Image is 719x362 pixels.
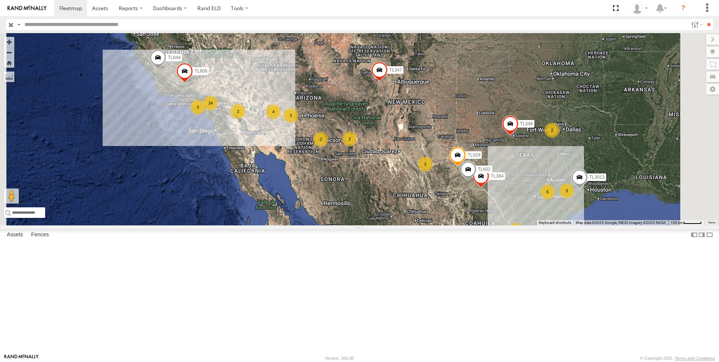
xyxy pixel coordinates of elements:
[313,132,328,147] div: 2
[266,104,281,119] div: 4
[670,221,683,225] span: 100 km
[698,229,705,240] label: Dock Summary Table to the Right
[640,356,715,360] div: © Copyright 2025 -
[706,229,713,240] label: Hide Summary Table
[283,108,298,123] div: 3
[491,173,504,179] span: TL384
[688,19,704,30] label: Search Filter Options
[3,230,27,240] label: Assets
[706,84,719,94] label: Map Settings
[325,356,354,360] div: Version: 306.00
[231,104,246,119] div: 2
[342,131,357,146] div: 2
[4,47,14,58] button: Zoom out
[8,6,47,11] img: rand-logo.svg
[4,37,14,47] button: Zoom in
[478,167,491,172] span: TL602
[708,221,716,224] a: Terms (opens in new tab)
[668,220,704,225] button: Map Scale: 100 km per 45 pixels
[576,221,666,225] span: Map data ©2025 Google, INEGI Imagery ©2025 NASA
[690,229,698,240] label: Dock Summary Table to the Left
[4,71,14,82] label: Measure
[539,220,571,225] button: Keyboard shortcuts
[467,152,480,158] span: TL029
[520,121,533,126] span: TL348
[629,3,651,14] div: Norma Casillas
[168,55,181,60] span: TL844
[203,96,218,111] div: 34
[4,354,39,362] a: Visit our Website
[4,58,14,68] button: Zoom Home
[418,157,433,172] div: 2
[677,2,689,14] i: ?
[27,230,53,240] label: Fences
[589,175,605,180] span: TL3013
[540,184,555,199] div: 6
[4,189,19,204] button: Drag Pegman onto the map to open Street View
[545,123,560,138] div: 2
[194,68,207,74] span: TL608
[508,223,523,238] div: 9
[675,356,715,360] a: Terms and Conditions
[16,19,22,30] label: Search Query
[559,183,574,198] div: 3
[389,67,402,72] span: TL347
[190,100,205,115] div: 3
